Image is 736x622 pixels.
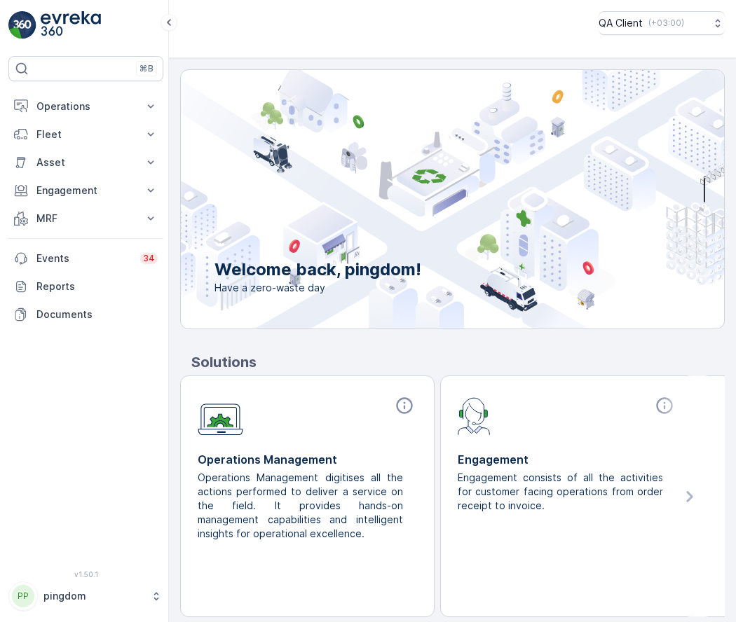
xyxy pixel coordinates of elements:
p: QA Client [599,16,643,30]
p: Reports [36,279,158,293]
p: Welcome back, pingdom! [214,258,421,281]
button: Engagement [8,177,163,205]
p: MRF [36,212,135,226]
button: QA Client(+03:00) [599,11,725,35]
p: Events [36,251,132,265]
span: v 1.50.1 [8,570,163,579]
p: 34 [143,253,155,264]
button: Operations [8,92,163,120]
p: Fleet [36,127,135,141]
span: Have a zero-waste day [214,281,421,295]
button: Fleet [8,120,163,148]
p: Documents [36,307,158,322]
p: ⌘B [139,63,154,74]
p: Operations [36,99,135,113]
img: logo [8,11,36,39]
button: MRF [8,205,163,233]
p: Engagement [36,184,135,198]
p: Engagement consists of all the activities for customer facing operations from order receipt to in... [458,471,666,513]
p: Engagement [458,451,677,468]
p: Solutions [191,352,725,373]
img: city illustration [118,70,724,329]
p: pingdom [43,589,144,603]
a: Documents [8,300,163,329]
p: Operations Management digitises all the actions performed to deliver a service on the field. It p... [198,471,406,541]
img: module-icon [458,396,491,435]
img: logo_light-DOdMpM7g.png [41,11,101,39]
button: PPpingdom [8,581,163,611]
a: Events34 [8,244,163,272]
a: Reports [8,272,163,300]
img: module-icon [198,396,243,436]
p: ( +03:00 ) [648,18,684,29]
button: Asset [8,148,163,177]
div: PP [12,585,34,607]
p: Operations Management [198,451,417,468]
p: Asset [36,155,135,170]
